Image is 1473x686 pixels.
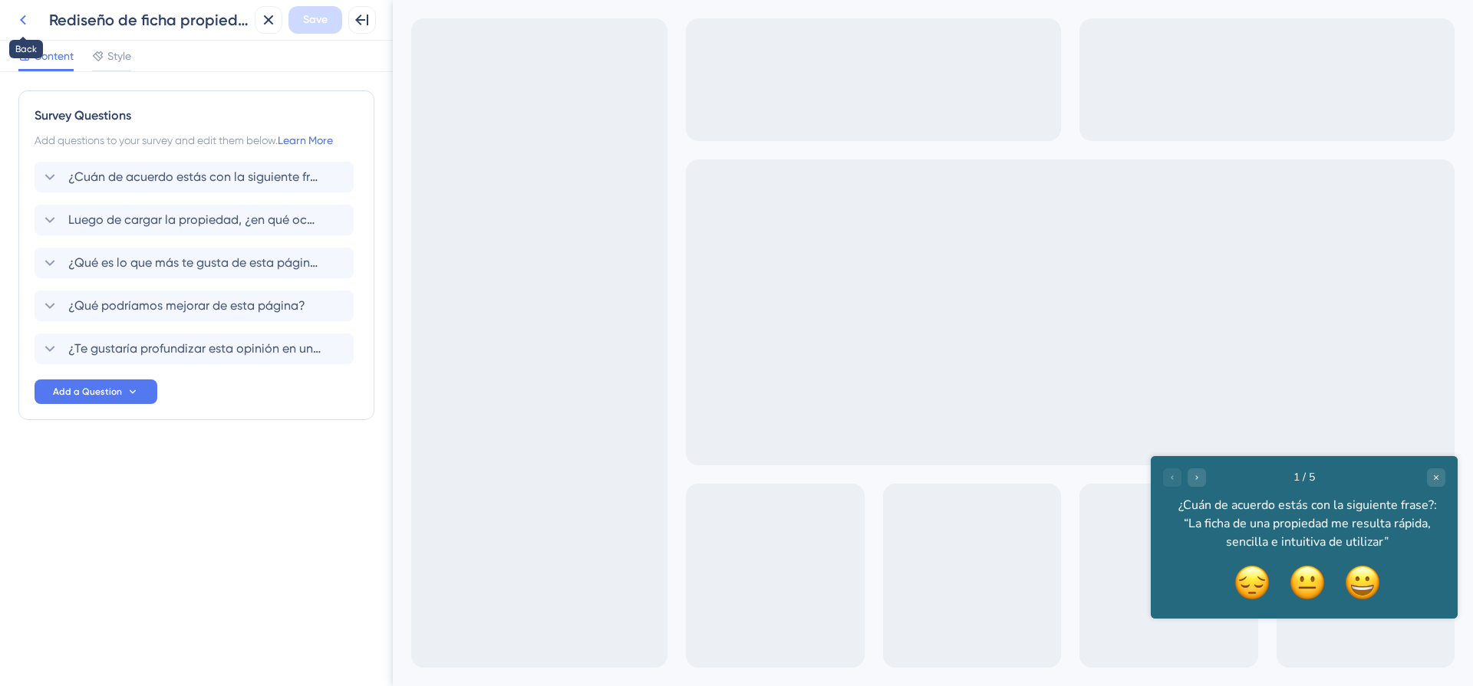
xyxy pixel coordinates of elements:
[35,107,358,125] div: Survey Questions
[49,9,249,31] div: Rediseño de ficha propiedad
[288,6,342,34] button: Save
[35,379,157,404] button: Add a Question
[68,211,321,229] span: Luego de cargar la propiedad, ¿en qué ocasiones consultas esta página? ¿qué acciones realizas?
[107,47,131,65] span: Style
[68,254,321,272] span: ¿Qué es lo que más te gusta de esta página?
[68,168,321,186] span: ¿Cuán de acuerdo estás con la siguiente frase?: “La ficha de una propiedad me resulta rápida, sen...
[35,131,358,149] div: Add questions to your survey and edit them below.
[68,297,305,315] span: ¿Qué podríamos mejorar de esta página?
[303,11,328,29] span: Save
[758,456,1065,619] iframe: UserGuiding Survey
[278,134,333,146] a: Learn More
[34,47,74,65] span: Content
[53,386,122,398] span: Add a Question
[68,340,321,358] span: ¿Te gustaría profundizar esta opinión en una videollamada?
